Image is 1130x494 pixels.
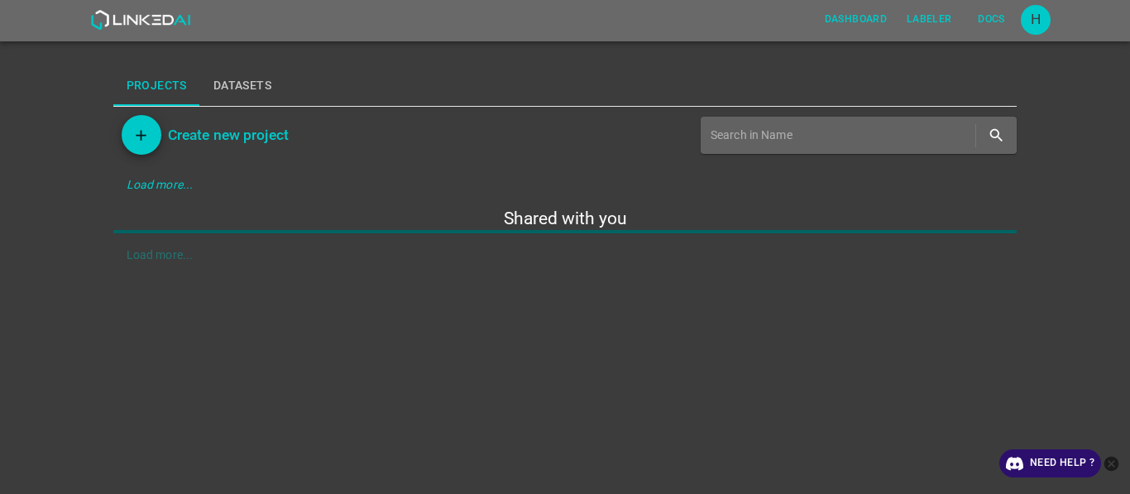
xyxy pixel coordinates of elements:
button: Projects [113,66,200,106]
input: Search in Name [711,123,972,147]
div: Load more... [113,170,1017,200]
img: LinkedAI [90,10,190,30]
a: Dashboard [815,2,897,36]
button: Docs [965,6,1017,33]
a: Docs [961,2,1021,36]
div: H [1021,5,1051,35]
button: search [979,118,1013,152]
button: close-help [1101,449,1122,477]
a: Labeler [897,2,961,36]
a: Need Help ? [999,449,1101,477]
h5: Shared with you [113,207,1017,230]
button: Labeler [900,6,958,33]
button: Open settings [1021,5,1051,35]
a: Create new project [161,123,289,146]
button: Add [122,115,161,155]
button: Datasets [200,66,285,106]
button: Dashboard [818,6,893,33]
em: Load more... [127,178,194,191]
h6: Create new project [168,123,289,146]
